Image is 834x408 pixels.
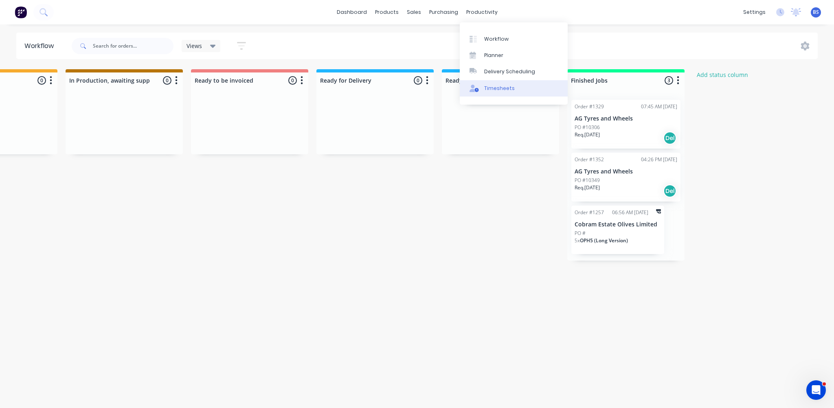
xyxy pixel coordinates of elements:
[484,35,509,43] div: Workflow
[813,9,819,16] span: BS
[333,6,371,18] a: dashboard
[575,177,600,184] p: PO #10349
[571,100,680,149] div: Order #132907:45 AM [DATE]AG Tyres and WheelsPO #10306Req.[DATE]Del
[575,168,677,175] p: AG Tyres and Wheels
[575,184,600,191] p: Req. [DATE]
[575,230,586,237] p: PO #
[641,156,677,163] div: 04:26 PM [DATE]
[806,380,826,400] iframe: Intercom live chat
[575,156,604,163] div: Order #1352
[187,42,202,50] span: Views
[575,115,677,122] p: AG Tyres and Wheels
[575,221,661,228] p: Cobram Estate Olives Limited
[641,103,677,110] div: 07:45 AM [DATE]
[15,6,27,18] img: Factory
[612,209,648,216] div: 06:56 AM [DATE]
[575,103,604,110] div: Order #1329
[484,68,535,75] div: Delivery Scheduling
[425,6,462,18] div: purchasing
[575,209,604,216] div: Order #1257
[580,237,628,244] span: OPH5 (Long Version)
[484,85,515,92] div: Timesheets
[460,80,568,97] a: Timesheets
[403,6,425,18] div: sales
[460,31,568,47] a: Workflow
[484,52,503,59] div: Planner
[24,41,58,51] div: Workflow
[575,131,600,138] p: Req. [DATE]
[460,47,568,64] a: Planner
[460,64,568,80] a: Delivery Scheduling
[575,237,580,244] span: 5 x
[739,6,770,18] div: settings
[462,6,502,18] div: productivity
[371,6,403,18] div: products
[693,69,753,80] button: Add status column
[663,132,676,145] div: Del
[663,184,676,197] div: Del
[571,153,680,202] div: Order #135204:26 PM [DATE]AG Tyres and WheelsPO #10349Req.[DATE]Del
[575,124,600,131] p: PO #10306
[571,206,664,254] div: Order #125706:56 AM [DATE]Cobram Estate Olives LimitedPO #5xOPH5 (Long Version)
[93,38,173,54] input: Search for orders...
